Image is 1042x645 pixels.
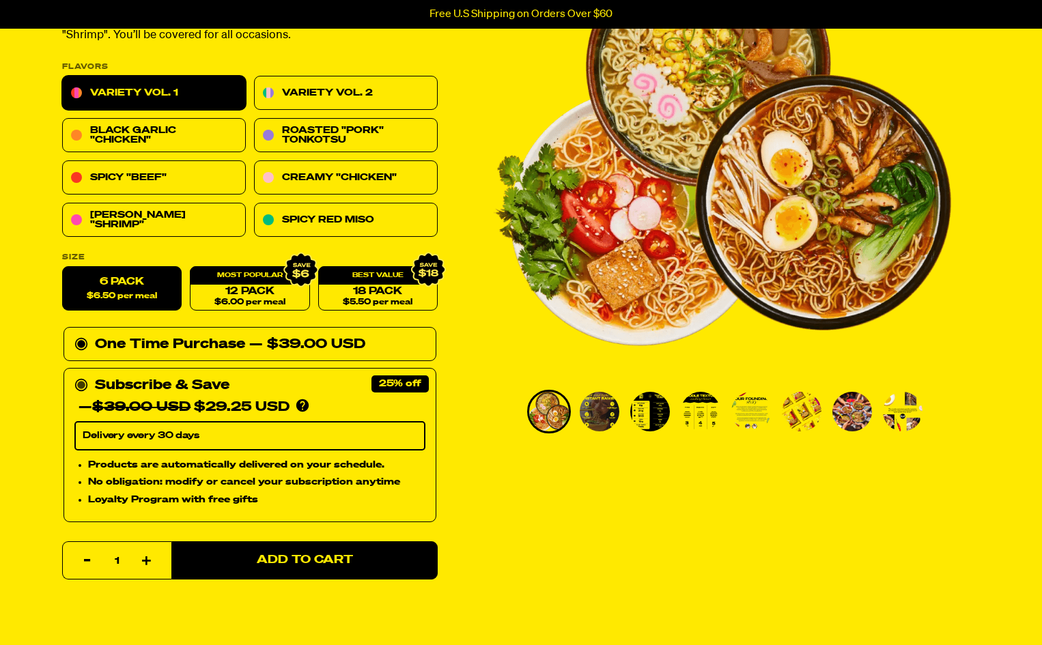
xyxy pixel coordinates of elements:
li: Go to slide 2 [578,390,621,433]
span: Add to Cart [257,555,353,567]
li: Products are automatically delivered on your schedule. [88,457,425,472]
li: Loyalty Program with free gifts [88,493,425,508]
a: Spicy Red Miso [254,203,438,238]
a: Creamy "Chicken" [254,161,438,195]
img: Variety Vol. 1 [630,392,670,431]
img: Variety Vol. 1 [832,392,872,431]
img: Variety Vol. 1 [580,392,619,431]
img: Variety Vol. 1 [883,392,923,431]
p: Flavors [62,63,438,71]
a: Black Garlic "Chicken" [62,119,246,153]
label: 6 Pack [62,267,182,311]
li: No obligation: modify or cancel your subscription anytime [88,475,425,490]
a: Spicy "Beef" [62,161,246,195]
li: Go to slide 7 [830,390,874,433]
span: $6.50 per meal [87,292,157,301]
span: $6.00 per meal [214,298,285,307]
div: — $29.25 USD [79,397,290,418]
input: quantity [71,542,163,580]
a: Variety Vol. 1 [62,76,246,111]
del: $39.00 USD [92,401,191,414]
a: [PERSON_NAME] "Shrimp" [62,203,246,238]
li: Go to slide 5 [729,390,773,433]
div: PDP main carousel thumbnails [493,390,952,433]
span: $5.50 per meal [343,298,412,307]
img: Variety Vol. 1 [529,392,569,431]
a: 18 Pack$5.50 per meal [318,267,438,311]
p: Free U.S Shipping on Orders Over $60 [430,8,612,20]
div: — $39.00 USD [249,334,365,356]
img: Variety Vol. 1 [731,392,771,431]
a: Variety Vol. 2 [254,76,438,111]
img: Variety Vol. 1 [782,392,821,431]
div: Subscribe & Save [95,375,229,397]
div: One Time Purchase [74,334,425,356]
label: Size [62,254,438,261]
li: Go to slide 1 [527,390,571,433]
li: Go to slide 6 [780,390,823,433]
a: Roasted "Pork" Tonkotsu [254,119,438,153]
select: Subscribe & Save —$39.00 USD$29.25 USD Products are automatically delivered on your schedule. No ... [74,422,425,450]
li: Go to slide 3 [628,390,672,433]
img: Variety Vol. 1 [681,392,720,431]
button: Add to Cart [171,541,438,579]
a: 12 Pack$6.00 per meal [190,267,309,311]
li: Go to slide 8 [881,390,925,433]
li: Go to slide 4 [679,390,722,433]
